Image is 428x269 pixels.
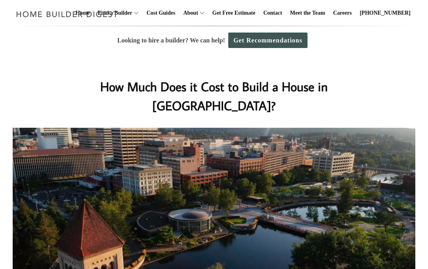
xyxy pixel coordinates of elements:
a: Meet the Team [287,0,329,26]
a: About [180,0,198,26]
a: Contact [260,0,285,26]
a: Find a Builder [95,0,132,26]
a: Careers [330,0,355,26]
h1: How Much Does it Cost to Build a House in [GEOGRAPHIC_DATA]? [56,77,372,115]
a: Cost Guides [143,0,179,26]
a: Get Recommendations [228,33,308,48]
a: Home [73,0,93,26]
img: Home Builder Digest [13,6,122,22]
a: [PHONE_NUMBER] [357,0,414,26]
a: Get Free Estimate [209,0,259,26]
